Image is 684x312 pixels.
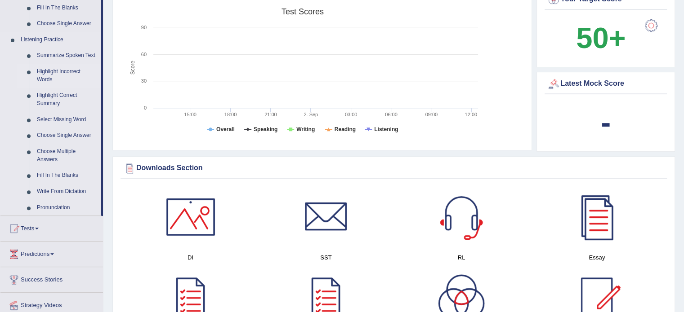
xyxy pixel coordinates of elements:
tspan: Listening [374,126,398,132]
text: 06:00 [385,112,398,117]
a: Choose Single Answer [33,127,101,144]
a: Choose Multiple Answers [33,144,101,167]
text: 09:00 [425,112,438,117]
a: Fill In The Blanks [33,167,101,184]
text: 90 [141,25,147,30]
div: Downloads Section [123,162,665,175]
h4: DI [127,253,254,262]
h4: SST [263,253,389,262]
b: 50+ [576,22,626,54]
a: Success Stories [0,267,103,290]
text: 12:00 [465,112,477,117]
a: Write From Dictation [33,184,101,200]
a: Listening Practice [17,32,101,48]
a: Pronunciation [33,200,101,216]
a: Choose Single Answer [33,16,101,32]
tspan: Overall [216,126,235,132]
text: 18:00 [224,112,237,117]
h4: RL [398,253,525,262]
a: Predictions [0,242,103,264]
tspan: Test scores [282,7,324,16]
h4: Essay [534,253,660,262]
a: Tests [0,216,103,238]
tspan: 2. Sep [304,112,318,117]
tspan: Speaking [254,126,277,132]
div: Latest Mock Score [547,77,665,91]
text: 03:00 [345,112,358,117]
text: 60 [141,52,147,57]
a: Highlight Correct Summary [33,88,101,111]
tspan: Reading [335,126,356,132]
a: Highlight Incorrect Words [33,64,101,88]
text: 21:00 [264,112,277,117]
tspan: Writing [296,126,315,132]
b: - [601,106,611,139]
text: 15:00 [184,112,197,117]
text: 30 [141,78,147,83]
a: Select Missing Word [33,112,101,128]
tspan: Score [130,61,136,75]
text: 0 [144,105,147,110]
a: Summarize Spoken Text [33,48,101,64]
